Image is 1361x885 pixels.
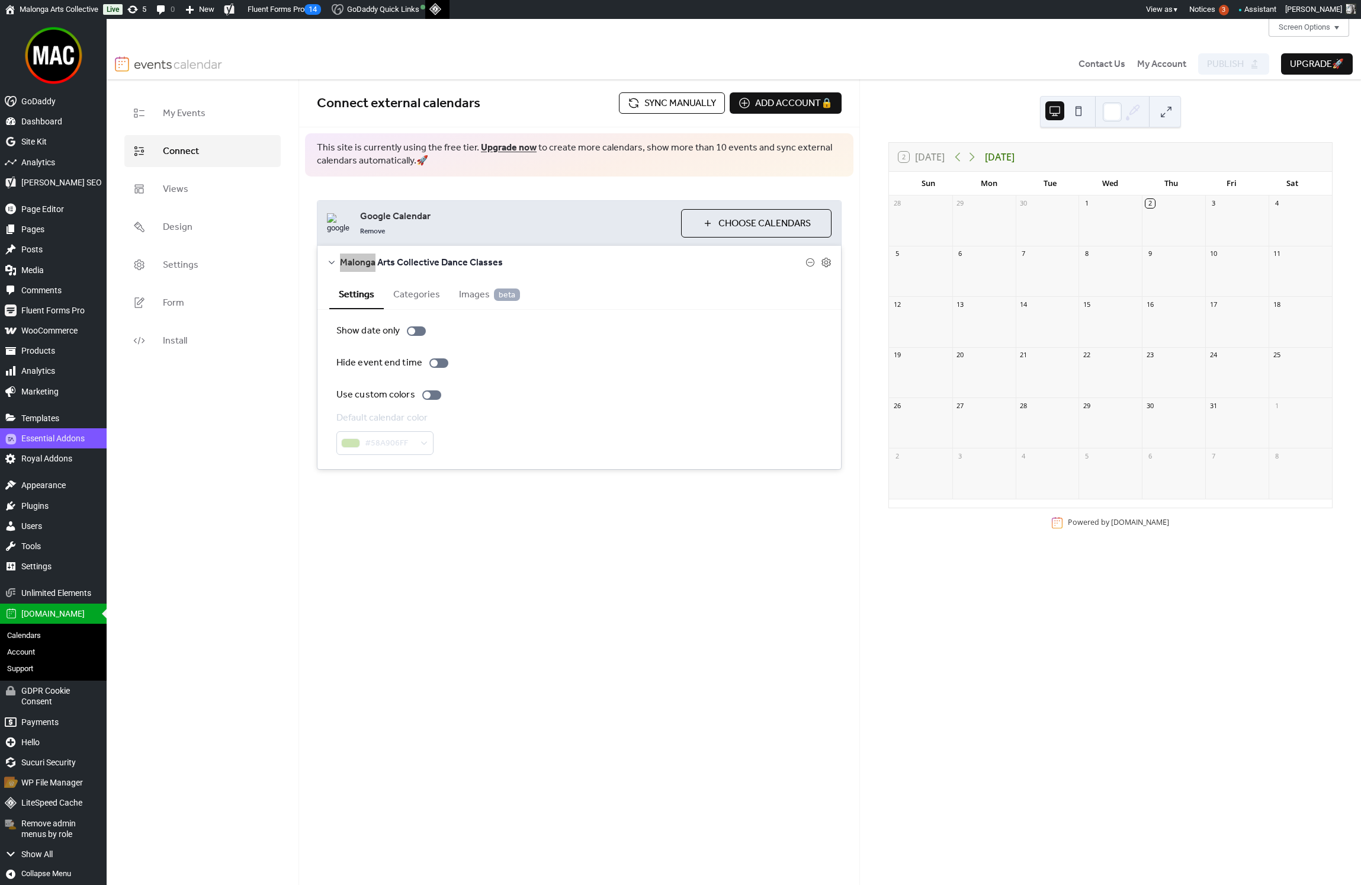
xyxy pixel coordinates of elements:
[956,300,965,309] div: 13
[1209,401,1218,410] div: 31
[644,97,716,111] span: Sync manually
[134,56,223,72] img: logotype
[1019,401,1028,410] div: 28
[1019,199,1028,208] div: 30
[1145,351,1154,360] div: 23
[1145,199,1154,208] div: 2
[1141,172,1201,195] div: Thu
[124,135,281,167] a: Connect
[893,300,901,309] div: 12
[956,199,965,208] div: 29
[1209,451,1218,460] div: 7
[1209,249,1218,258] div: 10
[124,211,281,243] a: Design
[1082,401,1091,410] div: 29
[1137,57,1186,71] a: My Account
[1019,249,1028,258] div: 7
[1209,300,1218,309] div: 17
[1269,19,1349,37] button: Screen Options
[163,258,198,272] span: Settings
[956,451,965,460] div: 3
[1145,401,1154,410] div: 30
[163,296,184,310] span: Form
[163,220,192,235] span: Design
[1145,249,1154,258] div: 9
[1019,172,1080,195] div: Tue
[317,91,480,117] span: Connect external calendars
[163,107,206,121] span: My Events
[336,411,431,425] div: Default calendar color
[1082,199,1091,208] div: 1
[1209,351,1218,360] div: 24
[1272,300,1281,309] div: 18
[163,182,188,197] span: Views
[619,92,725,114] button: Sync manually
[124,173,281,205] a: Views
[1201,172,1262,195] div: Fri
[681,209,832,238] button: Choose Calendars
[1272,401,1281,410] div: 1
[1111,517,1169,527] a: [DOMAIN_NAME]
[163,334,187,348] span: Install
[115,56,129,72] img: logo
[1068,517,1169,528] div: Powered by
[1019,351,1028,360] div: 21
[327,213,351,233] img: google
[450,279,529,308] button: Images beta
[124,287,281,319] a: Form
[1019,300,1028,309] div: 14
[1082,300,1091,309] div: 15
[360,227,385,236] span: Remove
[340,256,805,270] span: Malonga Arts Collective Dance Classes
[494,288,520,301] span: beta
[1078,57,1125,71] a: Contact Us
[718,217,811,231] span: Choose Calendars
[1137,57,1186,72] span: My Account
[893,451,901,460] div: 2
[317,142,842,168] span: This site is currently using the free tier. to create more calendars, show more than 10 events an...
[893,401,901,410] div: 26
[893,351,901,360] div: 19
[985,150,1015,164] div: [DATE]
[1078,57,1125,72] span: Contact Us
[1082,351,1091,360] div: 22
[124,325,281,357] a: Install
[1019,451,1028,460] div: 4
[481,139,537,157] a: Upgrade now
[360,210,672,224] span: Google Calendar
[329,279,384,309] button: Settings
[893,199,901,208] div: 28
[384,279,450,308] button: Categories
[336,356,422,370] div: Hide event end time
[1281,53,1353,75] button: Upgrade🚀
[1145,451,1154,460] div: 6
[1082,451,1091,460] div: 5
[124,97,281,129] a: My Events
[956,249,965,258] div: 6
[336,324,400,338] div: Show date only
[1272,249,1281,258] div: 11
[893,249,901,258] div: 5
[956,351,965,360] div: 20
[1080,172,1141,195] div: Wed
[898,172,959,195] div: Sun
[1145,300,1154,309] div: 16
[1082,249,1091,258] div: 8
[1262,172,1323,195] div: Sat
[1209,199,1218,208] div: 3
[956,401,965,410] div: 27
[959,172,1019,195] div: Mon
[336,388,415,402] div: Use custom colors
[1272,351,1281,360] div: 25
[459,288,520,302] span: Images
[1272,451,1281,460] div: 8
[124,249,281,281] a: Settings
[1272,199,1281,208] div: 4
[163,145,199,159] span: Connect
[1290,57,1344,72] span: Upgrade 🚀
